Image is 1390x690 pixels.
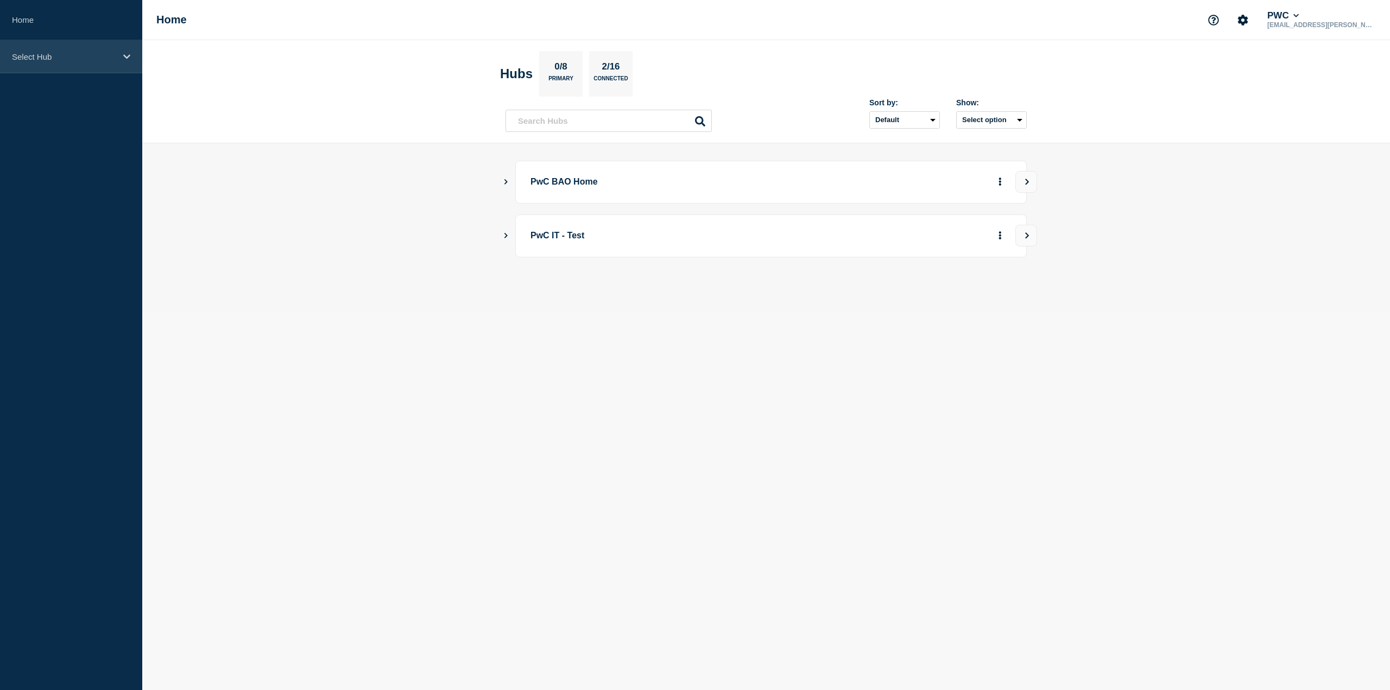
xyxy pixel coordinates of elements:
div: Sort by: [869,98,940,107]
p: Connected [593,75,628,87]
p: Primary [548,75,573,87]
button: Account settings [1231,9,1254,31]
p: 2/16 [598,61,624,75]
p: PwC IT - Test [530,226,831,246]
p: Select Hub [12,52,116,61]
button: View [1015,171,1037,193]
button: Select option [956,111,1027,129]
p: 0/8 [551,61,572,75]
p: [EMAIL_ADDRESS][PERSON_NAME][DOMAIN_NAME] [1265,21,1378,29]
button: Show Connected Hubs [503,232,509,240]
div: Show: [956,98,1027,107]
select: Sort by [869,111,940,129]
button: More actions [993,172,1007,192]
input: Search Hubs [506,110,712,132]
button: More actions [993,226,1007,246]
button: Show Connected Hubs [503,178,509,186]
button: View [1015,225,1037,246]
h1: Home [156,14,187,26]
h2: Hubs [500,66,533,81]
button: Support [1202,9,1225,31]
p: PwC BAO Home [530,172,831,192]
button: PWC [1265,10,1301,21]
